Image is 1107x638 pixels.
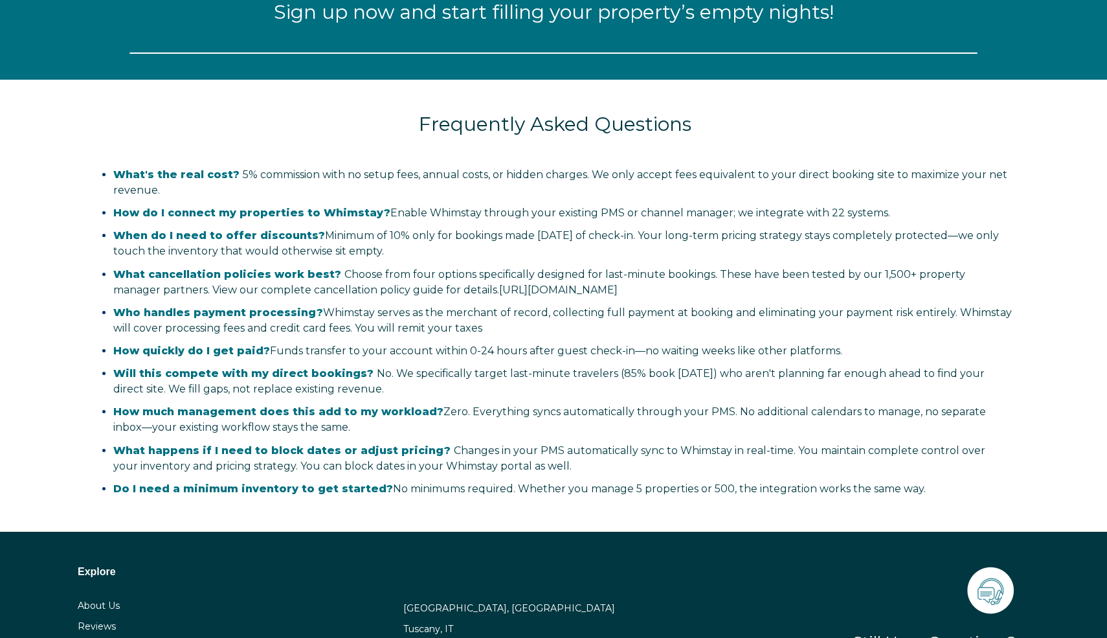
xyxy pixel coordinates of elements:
[113,306,323,319] strong: Who handles payment processing?
[113,168,1007,196] span: 5% commission with no setup fees, annual costs, or hidden charges. We only accept fees equivalent...
[113,207,890,219] span: Enable Whimstay through your existing PMS or channel manager; we integrate with 22 systems.
[113,444,451,457] span: What happens if I need to block dates or adjust pricing?
[113,405,986,433] span: Zero. Everything syncs automatically through your PMS. No additional calendars to manage, no sepa...
[78,566,116,577] span: Explore
[403,623,453,635] a: Tuscany, IT
[78,600,120,611] a: About Us
[113,367,374,380] span: Will this compete with my direct bookings?
[78,621,116,632] a: Reviews
[419,112,691,136] span: Frequently Asked Questions
[113,483,393,495] strong: Do I need a minimum inventory to get started?
[965,564,1016,616] img: icons-21
[113,207,390,219] strong: How do I connect my properties to Whimstay?
[113,345,842,357] span: Funds transfer to your account within 0-24 hours after guest check-in—no waiting weeks like other...
[113,306,1012,334] span: Whimstay serves as the merchant of record, collecting full payment at booking and eliminating you...
[113,229,325,242] strong: When do I need to offer discounts?
[113,483,926,495] span: No minimums required. Whether you manage 5 properties or 500, the integration works the same way.
[325,229,410,242] span: Minimum of 10%
[113,405,443,418] strong: How much management does this add to my workload?
[113,268,341,280] span: What cancellation policies work best?
[403,602,615,614] a: [GEOGRAPHIC_DATA], [GEOGRAPHIC_DATA]
[113,444,985,472] span: Changes in your PMS automatically sync to Whimstay in real-time. You maintain complete control ov...
[113,367,985,395] span: No. We specifically target last-minute travelers (85% book [DATE]) who aren't planning far enough...
[113,268,965,296] span: Choose from four options specifically designed for last-minute bookings. These have been tested b...
[113,168,240,181] span: What's the real cost?
[499,284,618,296] a: Vínculo https://salespage.whimstay.com/cancellation-policy-options
[113,345,270,357] strong: How quickly do I get paid?
[113,229,999,257] span: only for bookings made [DATE] of check-in. Your long-term pricing strategy stays completely prote...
